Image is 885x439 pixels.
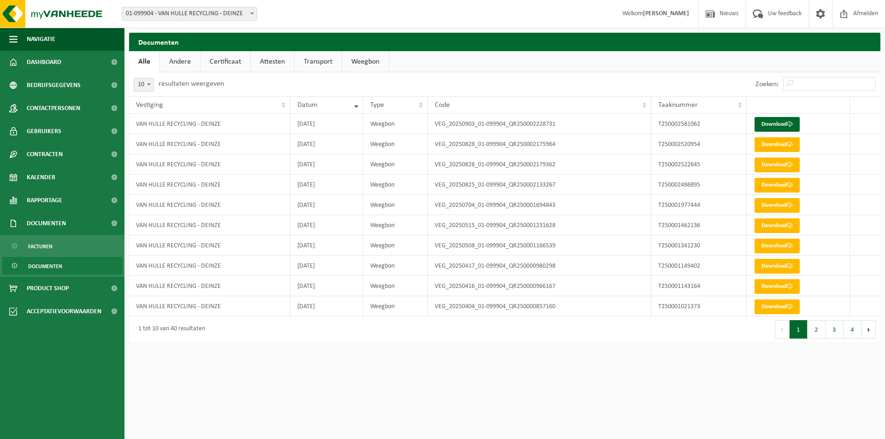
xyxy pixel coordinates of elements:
[122,7,257,20] span: 01-099904 - VAN HULLE RECYCLING - DEINZE
[775,320,790,339] button: Previous
[363,296,428,316] td: Weegbon
[363,235,428,256] td: Weegbon
[651,114,747,134] td: T250002581062
[295,51,342,72] a: Transport
[134,321,205,338] div: 1 tot 10 van 40 resultaten
[651,276,747,296] td: T250001143164
[129,175,290,195] td: VAN HULLE RECYCLING - DEINZE
[297,101,318,109] span: Datum
[755,158,800,172] a: Download
[363,175,428,195] td: Weegbon
[134,78,154,92] span: 10
[290,195,363,215] td: [DATE]
[27,166,55,189] span: Kalender
[363,114,428,134] td: Weegbon
[755,259,800,274] a: Download
[290,114,363,134] td: [DATE]
[428,256,651,276] td: VEG_20250417_01-099904_QR250000980298
[129,296,290,316] td: VAN HULLE RECYCLING - DEINZE
[290,235,363,256] td: [DATE]
[2,257,122,275] a: Documenten
[363,195,428,215] td: Weegbon
[755,198,800,213] a: Download
[651,134,747,154] td: T250002520954
[290,175,363,195] td: [DATE]
[651,215,747,235] td: T250001462136
[342,51,389,72] a: Weegbon
[122,7,257,21] span: 01-099904 - VAN HULLE RECYCLING - DEINZE
[129,235,290,256] td: VAN HULLE RECYCLING - DEINZE
[755,117,800,132] a: Download
[844,320,861,339] button: 4
[363,134,428,154] td: Weegbon
[27,277,69,300] span: Product Shop
[428,215,651,235] td: VEG_20250515_01-099904_QR250001231628
[129,195,290,215] td: VAN HULLE RECYCLING - DEINZE
[27,189,62,212] span: Rapportage
[160,51,200,72] a: Andere
[28,258,62,275] span: Documenten
[129,114,290,134] td: VAN HULLE RECYCLING - DEINZE
[27,212,66,235] span: Documenten
[27,74,81,97] span: Bedrijfsgegevens
[27,97,80,120] span: Contactpersonen
[428,276,651,296] td: VEG_20250416_01-099904_QR250000966167
[129,154,290,175] td: VAN HULLE RECYCLING - DEINZE
[290,296,363,316] td: [DATE]
[755,239,800,253] a: Download
[201,51,250,72] a: Certificaat
[129,33,880,51] h2: Documenten
[428,235,651,256] td: VEG_20250508_01-099904_QR250001166539
[290,215,363,235] td: [DATE]
[290,154,363,175] td: [DATE]
[159,80,224,88] label: resultaten weergeven
[428,154,651,175] td: VEG_20250828_01-099904_QR250002179362
[129,51,159,72] a: Alle
[826,320,844,339] button: 3
[755,178,800,193] a: Download
[129,276,290,296] td: VAN HULLE RECYCLING - DEINZE
[428,134,651,154] td: VEG_20250828_01-099904_QR250002175964
[290,276,363,296] td: [DATE]
[651,175,747,195] td: T250002486895
[428,114,651,134] td: VEG_20250903_01-099904_QR250002228731
[755,279,800,294] a: Download
[27,300,101,323] span: Acceptatievoorwaarden
[363,215,428,235] td: Weegbon
[435,101,450,109] span: Code
[428,195,651,215] td: VEG_20250704_01-099904_QR250001694843
[861,320,876,339] button: Next
[790,320,808,339] button: 1
[428,296,651,316] td: VEG_20250404_01-099904_QR250000857160
[755,218,800,233] a: Download
[27,143,63,166] span: Contracten
[658,101,698,109] span: Taaknummer
[651,296,747,316] td: T250001021373
[27,28,55,51] span: Navigatie
[643,10,689,17] strong: [PERSON_NAME]
[428,175,651,195] td: VEG_20250825_01-099904_QR250002133267
[129,134,290,154] td: VAN HULLE RECYCLING - DEINZE
[27,51,61,74] span: Dashboard
[290,134,363,154] td: [DATE]
[755,137,800,152] a: Download
[651,154,747,175] td: T250002522645
[363,154,428,175] td: Weegbon
[651,195,747,215] td: T250001977444
[651,256,747,276] td: T250001149402
[129,256,290,276] td: VAN HULLE RECYCLING - DEINZE
[134,78,153,91] span: 10
[755,299,800,314] a: Download
[370,101,384,109] span: Type
[136,101,163,109] span: Vestiging
[28,238,53,255] span: Facturen
[363,256,428,276] td: Weegbon
[2,237,122,255] a: Facturen
[808,320,826,339] button: 2
[290,256,363,276] td: [DATE]
[27,120,61,143] span: Gebruikers
[129,215,290,235] td: VAN HULLE RECYCLING - DEINZE
[363,276,428,296] td: Weegbon
[755,81,779,88] label: Zoeken:
[251,51,294,72] a: Attesten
